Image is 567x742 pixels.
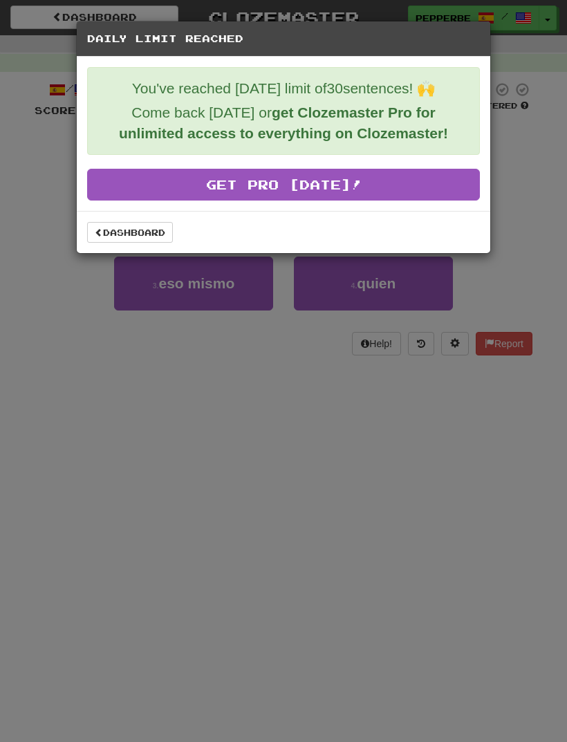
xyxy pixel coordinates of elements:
[98,78,469,99] p: You've reached [DATE] limit of 30 sentences! 🙌
[87,222,173,243] a: Dashboard
[98,102,469,144] p: Come back [DATE] or
[87,169,480,201] a: Get Pro [DATE]!
[87,32,480,46] h5: Daily Limit Reached
[119,104,448,141] strong: get Clozemaster Pro for unlimited access to everything on Clozemaster!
